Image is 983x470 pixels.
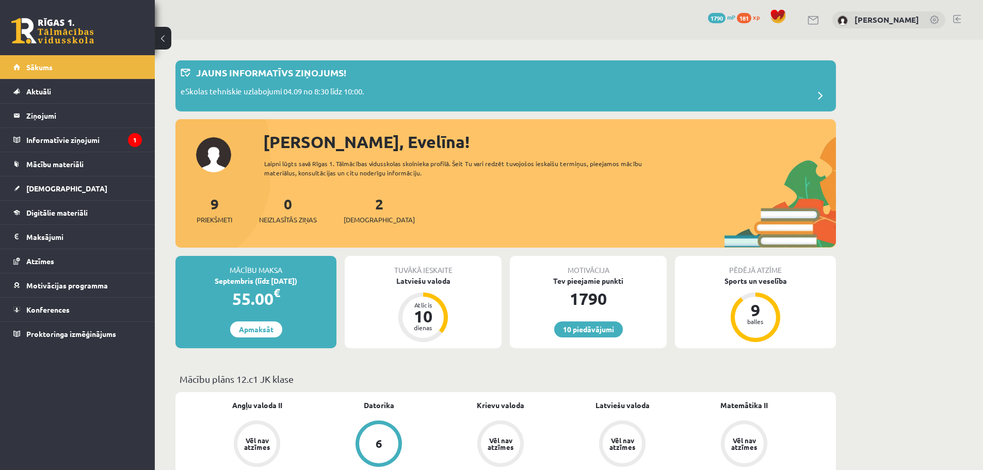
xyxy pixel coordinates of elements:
[13,79,142,103] a: Aktuāli
[26,305,70,314] span: Konferences
[345,275,502,286] div: Latviešu valoda
[344,195,415,225] a: 2[DEMOGRAPHIC_DATA]
[708,13,735,21] a: 1790 mP
[345,275,502,344] a: Latviešu valoda Atlicis 10 dienas
[675,275,836,286] div: Sports un veselība
[26,184,107,193] span: [DEMOGRAPHIC_DATA]
[181,66,831,106] a: Jauns informatīvs ziņojums! eSkolas tehniskie uzlabojumi 04.09 no 8:30 līdz 10:00.
[13,201,142,224] a: Digitālie materiāli
[855,14,919,25] a: [PERSON_NAME]
[675,275,836,344] a: Sports un veselība 9 balles
[197,195,232,225] a: 9Priekšmeti
[26,62,53,72] span: Sākums
[180,372,832,386] p: Mācību plāns 12.c1 JK klase
[196,66,346,79] p: Jauns informatīvs ziņojums!
[740,318,771,325] div: balles
[243,437,271,450] div: Vēl nav atzīmes
[13,55,142,79] a: Sākums
[13,249,142,273] a: Atzīmes
[318,420,440,469] a: 6
[708,13,726,23] span: 1790
[486,437,515,450] div: Vēl nav atzīmes
[730,437,759,450] div: Vēl nav atzīmes
[740,302,771,318] div: 9
[197,215,232,225] span: Priekšmeti
[232,400,282,411] a: Angļu valoda II
[753,13,760,21] span: xp
[26,87,51,96] span: Aktuāli
[259,215,317,225] span: Neizlasītās ziņas
[26,281,108,290] span: Motivācijas programma
[175,256,336,275] div: Mācību maksa
[13,298,142,321] a: Konferences
[554,321,623,337] a: 10 piedāvājumi
[408,308,439,325] div: 10
[683,420,805,469] a: Vēl nav atzīmes
[408,302,439,308] div: Atlicis
[26,104,142,127] legend: Ziņojumi
[737,13,751,23] span: 181
[675,256,836,275] div: Pēdējā atzīme
[264,159,660,177] div: Laipni lūgts savā Rīgas 1. Tālmācības vidusskolas skolnieka profilā. Šeit Tu vari redzēt tuvojošo...
[440,420,561,469] a: Vēl nav atzīmes
[608,437,637,450] div: Vēl nav atzīmes
[230,321,282,337] a: Apmaksāt
[727,13,735,21] span: mP
[26,329,116,338] span: Proktoringa izmēģinājums
[128,133,142,147] i: 1
[181,86,364,100] p: eSkolas tehniskie uzlabojumi 04.09 no 8:30 līdz 10:00.
[408,325,439,331] div: dienas
[13,322,142,346] a: Proktoringa izmēģinājums
[11,18,94,44] a: Rīgas 1. Tālmācības vidusskola
[595,400,650,411] a: Latviešu valoda
[13,176,142,200] a: [DEMOGRAPHIC_DATA]
[510,286,667,311] div: 1790
[26,256,54,266] span: Atzīmes
[510,275,667,286] div: Tev pieejamie punkti
[477,400,524,411] a: Krievu valoda
[376,438,382,449] div: 6
[345,256,502,275] div: Tuvākā ieskaite
[263,129,836,154] div: [PERSON_NAME], Evelīna!
[26,208,88,217] span: Digitālie materiāli
[26,225,142,249] legend: Maksājumi
[720,400,768,411] a: Matemātika II
[364,400,394,411] a: Datorika
[13,152,142,176] a: Mācību materiāli
[344,215,415,225] span: [DEMOGRAPHIC_DATA]
[175,275,336,286] div: Septembris (līdz [DATE])
[13,104,142,127] a: Ziņojumi
[13,225,142,249] a: Maksājumi
[196,420,318,469] a: Vēl nav atzīmes
[259,195,317,225] a: 0Neizlasītās ziņas
[837,15,848,26] img: Evelīna Keiša
[13,128,142,152] a: Informatīvie ziņojumi1
[561,420,683,469] a: Vēl nav atzīmes
[26,159,84,169] span: Mācību materiāli
[510,256,667,275] div: Motivācija
[737,13,765,21] a: 181 xp
[26,128,142,152] legend: Informatīvie ziņojumi
[13,273,142,297] a: Motivācijas programma
[273,285,280,300] span: €
[175,286,336,311] div: 55.00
